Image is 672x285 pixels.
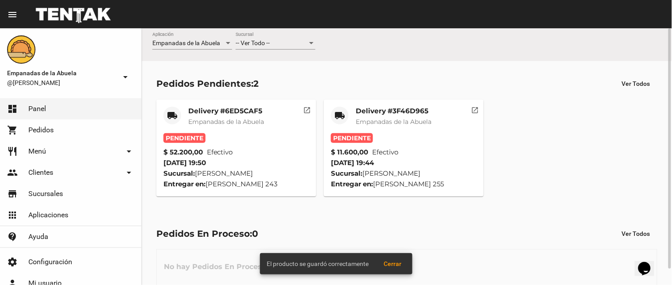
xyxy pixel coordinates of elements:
span: Sucursales [28,189,63,198]
span: 2 [253,78,259,89]
mat-card-title: Delivery #6ED5CAF5 [188,107,264,116]
mat-icon: open_in_new [303,105,311,113]
span: Empanadas de la Abuela [356,118,431,126]
span: Efectivo [207,147,233,158]
span: Pendiente [331,133,373,143]
iframe: chat widget [635,250,663,276]
strong: $ 11.600,00 [331,147,368,158]
span: Empanadas de la Abuela [7,68,117,78]
strong: Sucursal: [331,169,362,177]
span: Pendiente [163,133,206,143]
span: Clientes [28,168,53,177]
mat-icon: menu [7,9,18,20]
span: 0 [252,228,258,239]
mat-icon: apps [7,210,18,220]
div: [PERSON_NAME] 243 [163,179,309,189]
strong: Entregar en: [331,180,373,188]
span: Panel [28,104,46,113]
span: El producto se guardó correctamente [267,259,369,268]
button: Ver Todos [615,226,657,242]
mat-icon: arrow_drop_down [124,146,134,157]
span: @[PERSON_NAME] [7,78,117,87]
button: Ver Todos [615,76,657,92]
span: Ayuda [28,232,48,241]
button: Cerrar [377,256,409,272]
mat-icon: arrow_drop_down [120,72,131,82]
span: Empanadas de la Abuela [188,118,264,126]
span: Aplicaciones [28,211,68,220]
mat-icon: arrow_drop_down [124,167,134,178]
h3: No hay Pedidos En Proceso [157,254,273,280]
span: Ver Todos [622,230,650,237]
mat-icon: local_shipping [167,110,178,121]
strong: Sucursal: [163,169,195,177]
mat-card-title: Delivery #3F46D965 [356,107,431,116]
span: Menú [28,147,46,156]
mat-icon: store [7,189,18,199]
strong: Entregar en: [163,180,206,188]
div: [PERSON_NAME] 255 [331,179,477,189]
span: Empanadas de la Abuela [152,39,220,46]
span: Configuración [28,258,72,266]
span: Efectivo [372,147,398,158]
span: [DATE] 19:50 [163,158,206,167]
mat-icon: settings [7,257,18,267]
div: [PERSON_NAME] [331,168,477,179]
img: f0136945-ed32-4f7c-91e3-a375bc4bb2c5.png [7,35,35,64]
mat-icon: restaurant [7,146,18,157]
div: Pedidos En Proceso: [156,227,258,241]
span: Pedidos [28,126,54,135]
div: Pedidos Pendientes: [156,77,259,91]
mat-icon: contact_support [7,231,18,242]
mat-icon: dashboard [7,104,18,114]
div: [PERSON_NAME] [163,168,309,179]
span: Cerrar [384,260,402,267]
strong: $ 52.200,00 [163,147,203,158]
span: Ver Todos [622,80,650,87]
mat-icon: people [7,167,18,178]
span: [DATE] 19:44 [331,158,374,167]
mat-icon: local_shipping [334,110,345,121]
span: -- Ver Todo -- [236,39,270,46]
mat-icon: open_in_new [471,105,479,113]
mat-icon: shopping_cart [7,125,18,135]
